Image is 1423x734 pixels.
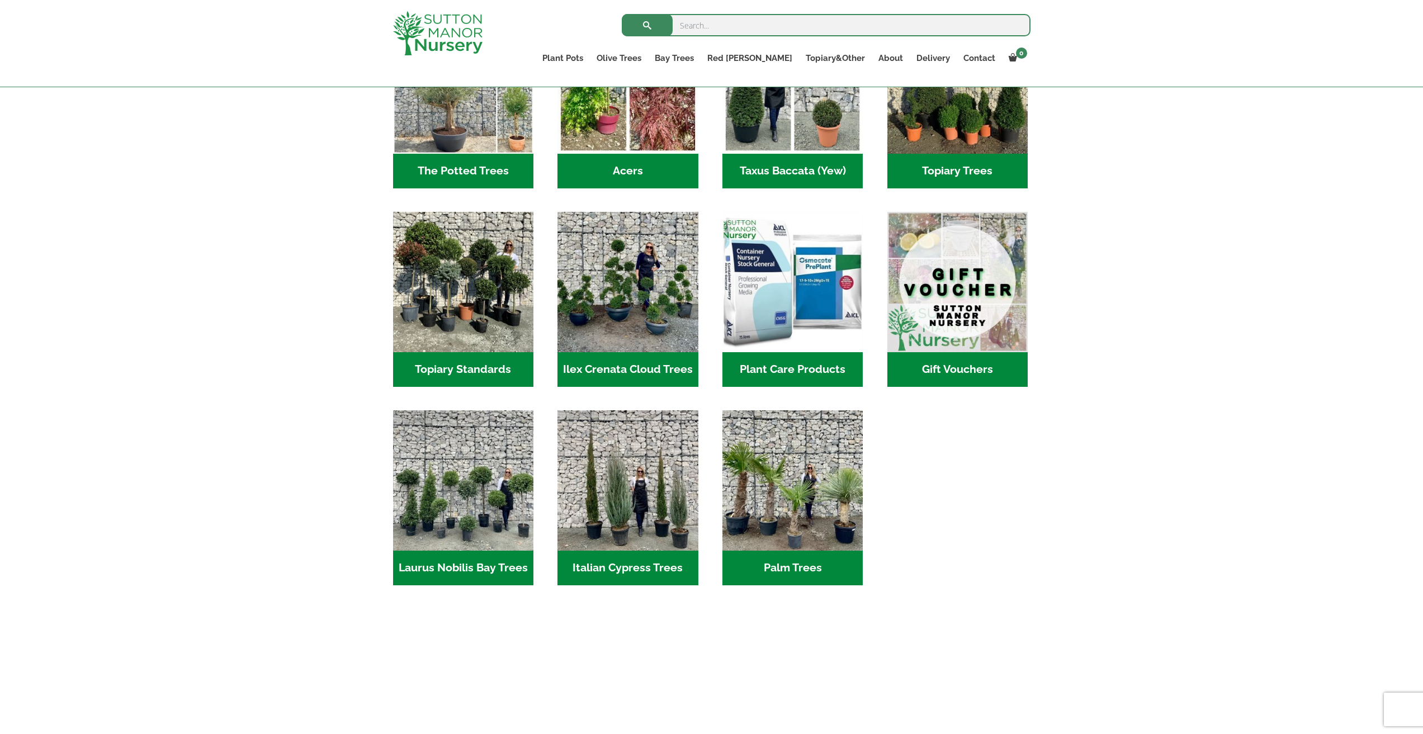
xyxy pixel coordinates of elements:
a: Bay Trees [648,50,701,66]
a: Visit product category Gift Vouchers [887,212,1028,387]
h2: Italian Cypress Trees [557,551,698,585]
h2: Ilex Crenata Cloud Trees [557,352,698,387]
h2: Acers [557,154,698,188]
a: Olive Trees [590,50,648,66]
img: Home - IMG 5223 [393,212,533,352]
a: Visit product category Ilex Crenata Cloud Trees [557,212,698,387]
span: 0 [1016,48,1027,59]
a: Visit product category Topiary Standards [393,212,533,387]
h2: Topiary Trees [887,154,1028,188]
a: Visit product category The Potted Trees [393,13,533,188]
h2: The Potted Trees [393,154,533,188]
h2: Laurus Nobilis Bay Trees [393,551,533,585]
a: Delivery [910,50,957,66]
a: Visit product category Topiary Trees [887,13,1028,188]
img: Home - 8A9CB1CE 8400 44EF 8A07 A93B8012FD3E [722,410,863,551]
img: Home - 9CE163CB 973F 4905 8AD5 A9A890F87D43 [557,212,698,352]
a: Visit product category Laurus Nobilis Bay Trees [393,410,533,585]
a: About [872,50,910,66]
img: Home - IMG 5949 [557,410,698,551]
img: Home - MAIN [887,212,1028,352]
h2: Palm Trees [722,551,863,585]
a: Topiary&Other [799,50,872,66]
h2: Gift Vouchers [887,352,1028,387]
img: Home - IMG 5945 [393,410,533,551]
input: Search... [622,14,1030,36]
h2: Taxus Baccata (Yew) [722,154,863,188]
a: Visit product category Italian Cypress Trees [557,410,698,585]
h2: Plant Care Products [722,352,863,387]
a: Plant Pots [536,50,590,66]
img: Home - food and soil [722,212,863,352]
a: Visit product category Acers [557,13,698,188]
a: Visit product category Taxus Baccata (Yew) [722,13,863,188]
a: Contact [957,50,1002,66]
a: Red [PERSON_NAME] [701,50,799,66]
a: Visit product category Palm Trees [722,410,863,585]
h2: Topiary Standards [393,352,533,387]
a: Visit product category Plant Care Products [722,212,863,387]
img: logo [393,11,483,55]
a: 0 [1002,50,1030,66]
